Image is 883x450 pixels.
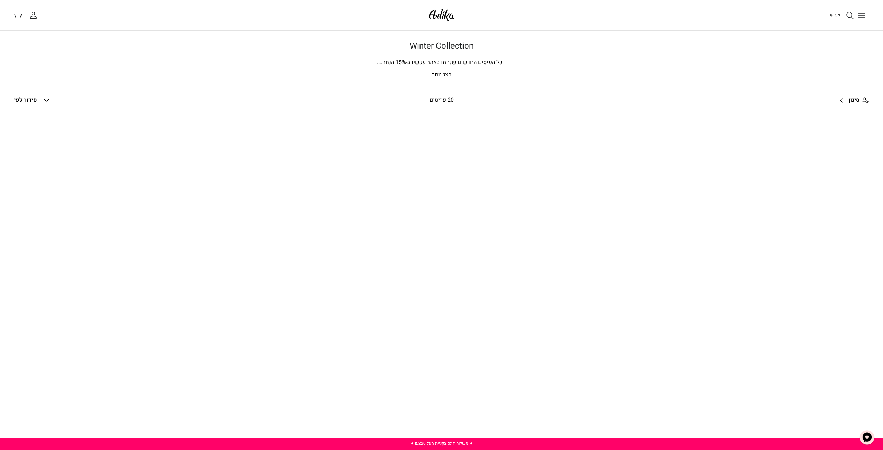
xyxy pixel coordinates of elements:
[830,11,854,19] a: חיפוש
[406,58,502,67] span: כל הפיסים החדשים שנחתו באתר עכשיו ב-
[199,70,685,79] p: הצג יותר
[427,7,456,23] img: Adika IL
[14,96,37,104] span: סידור לפי
[857,427,877,448] button: צ'אט
[835,92,869,109] a: סינון
[346,96,537,105] div: 20 פריטים
[14,93,51,108] button: סידור לפי
[29,11,40,19] a: החשבון שלי
[830,11,842,18] span: חיפוש
[199,41,685,51] h1: Winter Collection
[854,8,869,23] button: Toggle menu
[396,58,402,67] span: 15
[849,96,859,105] span: סינון
[377,58,406,67] span: % הנחה.
[410,440,473,447] a: ✦ משלוח חינם בקנייה מעל ₪220 ✦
